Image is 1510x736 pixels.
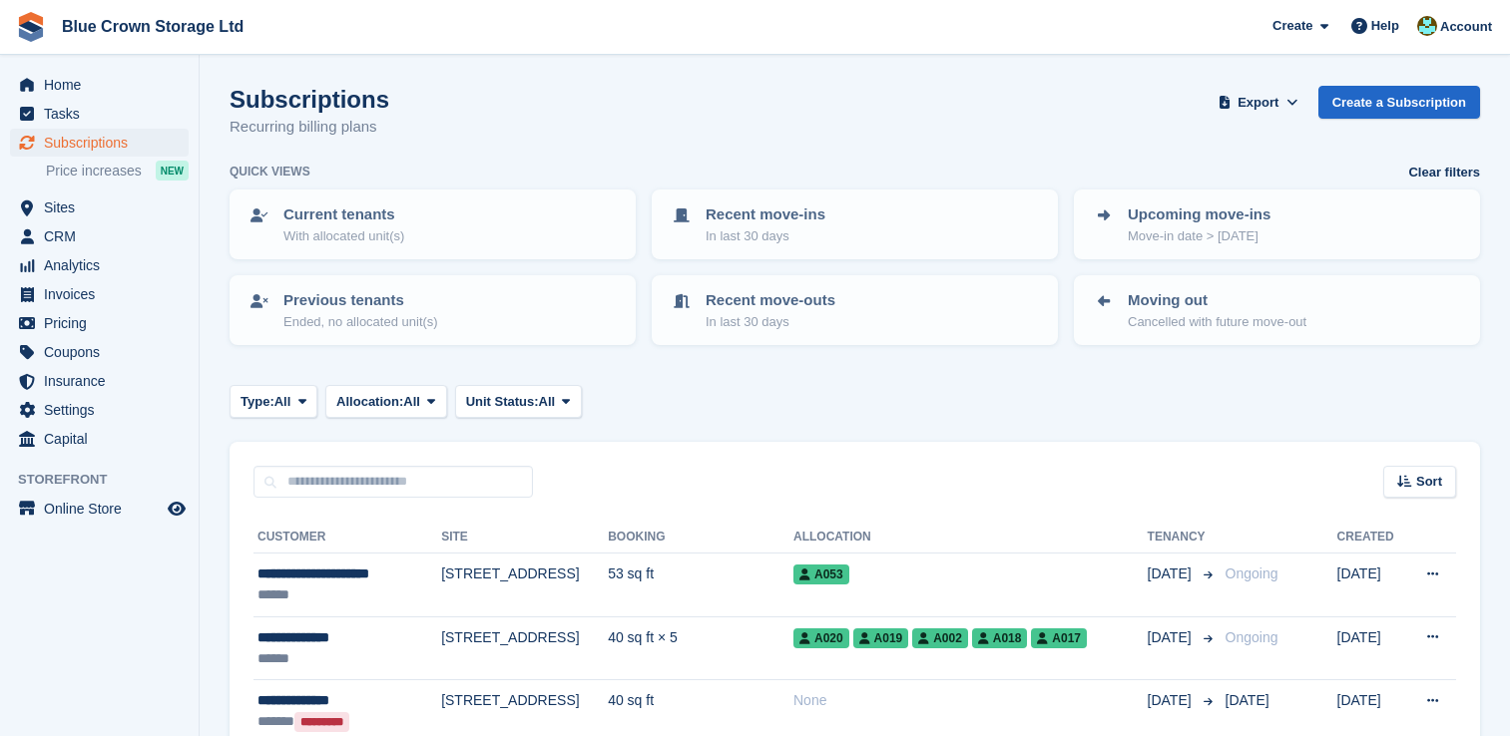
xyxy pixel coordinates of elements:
td: [DATE] [1337,553,1406,617]
span: Subscriptions [44,129,164,157]
p: Ended, no allocated unit(s) [283,312,438,332]
a: menu [10,280,189,308]
a: Price increases NEW [46,160,189,182]
span: All [539,392,556,412]
img: stora-icon-8386f47178a22dfd0bd8f6a31ec36ba5ce8667c1dd55bd0f319d3a0aa187defe.svg [16,12,46,42]
a: menu [10,251,189,279]
span: Storefront [18,470,199,490]
th: Tenancy [1148,522,1218,553]
span: Allocation: [336,392,403,412]
a: menu [10,367,189,395]
p: Recent move-outs [706,289,835,312]
a: Current tenants With allocated unit(s) [232,191,634,257]
a: Recent move-outs In last 30 days [654,277,1056,343]
span: Home [44,71,164,99]
span: Tasks [44,100,164,128]
p: Upcoming move-ins [1128,203,1270,226]
th: Allocation [793,522,1148,553]
a: menu [10,193,189,221]
td: [STREET_ADDRESS] [441,553,608,617]
a: Blue Crown Storage Ltd [54,10,252,43]
span: Ongoing [1226,565,1278,581]
span: A017 [1031,628,1087,648]
td: 53 sq ft [608,553,793,617]
button: Unit Status: All [455,385,582,418]
span: Help [1371,16,1399,36]
span: A002 [912,628,968,648]
span: A053 [793,564,849,584]
a: menu [10,71,189,99]
span: Invoices [44,280,164,308]
span: Ongoing [1226,629,1278,645]
span: [DATE] [1226,692,1269,708]
button: Export [1215,86,1302,119]
span: Export [1238,93,1278,113]
span: All [274,392,291,412]
td: [DATE] [1337,616,1406,680]
a: Moving out Cancelled with future move-out [1076,277,1478,343]
a: Recent move-ins In last 30 days [654,191,1056,257]
span: CRM [44,222,164,250]
span: Online Store [44,495,164,523]
h1: Subscriptions [230,86,389,113]
span: Create [1272,16,1312,36]
span: Insurance [44,367,164,395]
span: Coupons [44,338,164,366]
button: Allocation: All [325,385,447,418]
p: Previous tenants [283,289,438,312]
a: menu [10,309,189,337]
p: With allocated unit(s) [283,226,404,246]
span: [DATE] [1148,563,1196,584]
a: Previous tenants Ended, no allocated unit(s) [232,277,634,343]
th: Booking [608,522,793,553]
span: [DATE] [1148,690,1196,711]
p: Current tenants [283,203,404,226]
span: Sites [44,193,164,221]
th: Customer [253,522,441,553]
button: Type: All [230,385,317,418]
span: Account [1440,17,1492,37]
a: menu [10,129,189,157]
img: Dean Cantelo [1417,16,1437,36]
a: Create a Subscription [1318,86,1480,119]
a: Upcoming move-ins Move-in date > [DATE] [1076,191,1478,257]
p: Cancelled with future move-out [1128,312,1306,332]
span: A018 [972,628,1028,648]
span: Pricing [44,309,164,337]
td: 40 sq ft × 5 [608,616,793,680]
span: All [403,392,420,412]
a: menu [10,495,189,523]
span: Analytics [44,251,164,279]
a: menu [10,338,189,366]
a: menu [10,222,189,250]
span: A020 [793,628,849,648]
span: Sort [1416,472,1442,492]
span: Price increases [46,162,142,181]
a: menu [10,425,189,453]
p: Recurring billing plans [230,116,389,139]
span: [DATE] [1148,627,1196,648]
span: A019 [853,628,909,648]
span: Unit Status: [466,392,539,412]
p: In last 30 days [706,226,825,246]
th: Created [1337,522,1406,553]
h6: Quick views [230,163,310,181]
p: Recent move-ins [706,203,825,226]
span: Capital [44,425,164,453]
th: Site [441,522,608,553]
a: menu [10,100,189,128]
td: [STREET_ADDRESS] [441,616,608,680]
p: Moving out [1128,289,1306,312]
p: Move-in date > [DATE] [1128,226,1270,246]
a: menu [10,396,189,424]
p: In last 30 days [706,312,835,332]
div: NEW [156,161,189,181]
a: Preview store [165,497,189,521]
a: Clear filters [1408,163,1480,183]
span: Settings [44,396,164,424]
span: Type: [241,392,274,412]
div: None [793,690,1148,711]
